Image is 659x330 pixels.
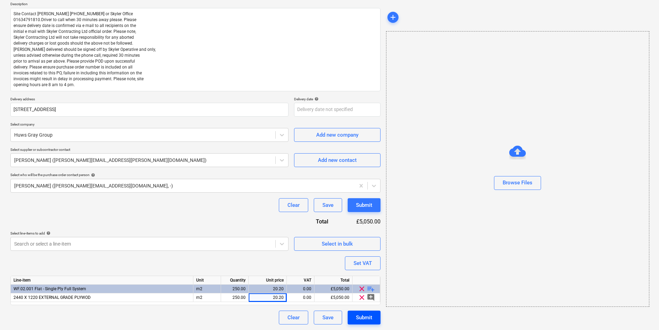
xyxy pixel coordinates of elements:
[10,173,381,177] div: Select who will be the purchase order contact person
[386,31,649,307] div: Browse Files
[13,286,86,291] span: WF.02.001 Flat - Single Ply Full System
[287,313,300,322] div: Clear
[193,276,221,285] div: Unit
[10,147,289,153] p: Select supplier or subcontractor contact
[367,285,375,293] span: playlist_add
[10,97,289,103] p: Delivery address
[224,293,246,302] div: 250.00
[624,297,659,330] iframe: Chat Widget
[45,231,51,235] span: help
[494,176,541,190] button: Browse Files
[314,198,342,212] button: Save
[348,198,381,212] button: Submit
[314,285,353,293] div: £5,050.00
[354,259,372,268] div: Set VAT
[13,295,91,300] span: 2440 X 1220 EXTERNAL GRADE PLYWOD
[90,173,95,177] span: help
[356,313,372,322] div: Submit
[294,237,381,251] button: Select in bulk
[10,231,289,236] div: Select line-items to add
[503,178,532,187] div: Browse Files
[279,311,308,324] button: Clear
[10,8,381,91] textarea: Site Contact [PERSON_NAME] [PHONE_NUMBER] or Skyler Office 01634791810.Driver to call when 30 min...
[322,239,353,248] div: Select in bulk
[10,2,381,8] p: Description
[193,285,221,293] div: m2
[318,156,357,165] div: Add new contact
[358,293,366,302] span: clear
[314,293,353,302] div: £5,050.00
[294,103,381,117] input: Delivery date not specified
[339,218,380,226] div: £5,050.00
[249,276,287,285] div: Unit price
[294,153,381,167] button: Add new contact
[367,293,375,302] span: add_comment
[314,276,353,285] div: Total
[322,201,333,210] div: Save
[279,198,308,212] button: Clear
[290,285,311,293] div: 0.00
[345,256,381,270] button: Set VAT
[287,201,300,210] div: Clear
[251,293,284,302] div: 20.20
[10,103,289,117] input: Delivery address
[193,293,221,302] div: m2
[313,97,319,101] span: help
[291,218,340,226] div: Total
[389,13,397,21] span: add
[294,97,381,101] div: Delivery date
[11,276,193,285] div: Line-item
[348,311,381,324] button: Submit
[287,276,314,285] div: VAT
[10,122,289,128] p: Select company
[356,201,372,210] div: Submit
[316,130,358,139] div: Add new company
[294,128,381,142] button: Add new company
[358,285,366,293] span: clear
[224,285,246,293] div: 250.00
[290,293,311,302] div: 0.00
[322,313,333,322] div: Save
[314,311,342,324] button: Save
[251,285,284,293] div: 20.20
[221,276,249,285] div: Quantity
